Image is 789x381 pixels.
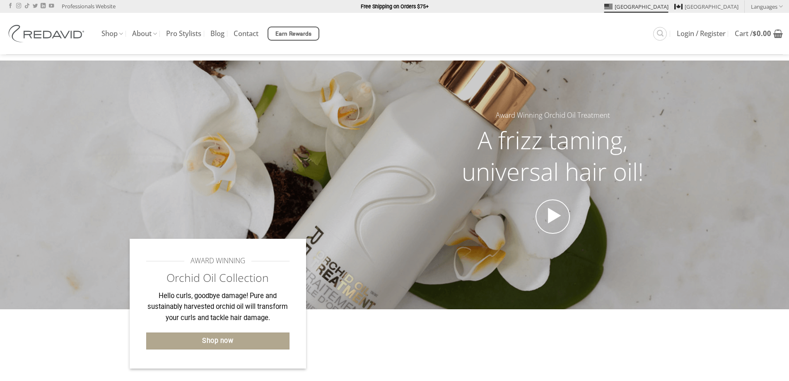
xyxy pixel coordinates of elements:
[24,3,29,9] a: Follow on TikTok
[604,0,668,13] a: [GEOGRAPHIC_DATA]
[653,27,667,41] a: Search
[132,26,157,42] a: About
[735,24,783,43] a: View cart
[234,26,258,41] a: Contact
[202,335,233,346] span: Shop now
[677,26,726,41] a: Login / Register
[101,26,123,42] a: Shop
[361,3,429,10] strong: Free Shipping on Orders $75+
[8,3,13,9] a: Follow on Facebook
[536,199,570,234] a: Open video in lightbox
[210,26,224,41] a: Blog
[166,26,201,41] a: Pro Stylists
[275,29,312,39] span: Earn Rewards
[751,0,783,12] a: Languages
[146,291,290,324] p: Hello curls, goodbye damage! Pure and sustainably harvested orchid oil will transform your curls ...
[41,3,46,9] a: Follow on LinkedIn
[735,30,771,37] span: Cart /
[146,271,290,285] h2: Orchid Oil Collection
[191,255,245,267] span: AWARD WINNING
[753,29,771,38] bdi: 0.00
[446,110,660,121] h5: Award Winning Orchid Oil Treatment
[677,30,726,37] span: Login / Register
[16,3,21,9] a: Follow on Instagram
[33,3,38,9] a: Follow on Twitter
[6,25,89,42] img: REDAVID Salon Products | United States
[49,3,54,9] a: Follow on YouTube
[446,124,660,187] h2: A frizz taming, universal hair oil!
[146,332,290,349] a: Shop now
[674,0,738,13] a: [GEOGRAPHIC_DATA]
[753,29,757,38] span: $
[268,27,319,41] a: Earn Rewards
